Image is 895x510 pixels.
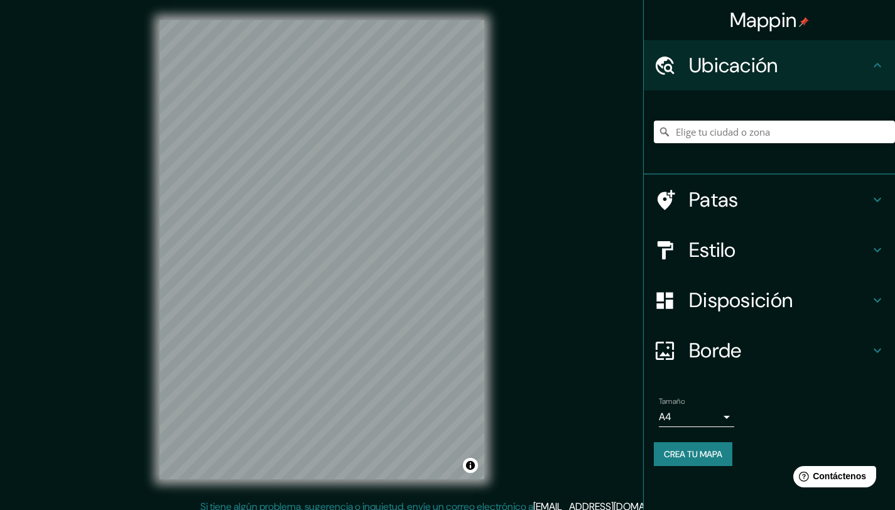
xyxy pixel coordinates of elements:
font: Estilo [689,237,736,263]
button: Crea tu mapa [654,442,732,466]
iframe: Lanzador de widgets de ayuda [783,461,881,496]
font: Disposición [689,287,793,313]
font: Ubicación [689,52,778,79]
font: Crea tu mapa [664,448,722,460]
div: Ubicación [644,40,895,90]
font: Borde [689,337,742,364]
font: Tamaño [659,396,685,406]
canvas: Mapa [160,20,484,479]
div: Disposición [644,275,895,325]
div: Patas [644,175,895,225]
div: Estilo [644,225,895,275]
img: pin-icon.png [799,17,809,27]
button: Activar o desactivar atribución [463,458,478,473]
font: A4 [659,410,671,423]
font: Patas [689,187,739,213]
div: A4 [659,407,734,427]
font: Mappin [730,7,797,33]
div: Borde [644,325,895,376]
input: Elige tu ciudad o zona [654,121,895,143]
